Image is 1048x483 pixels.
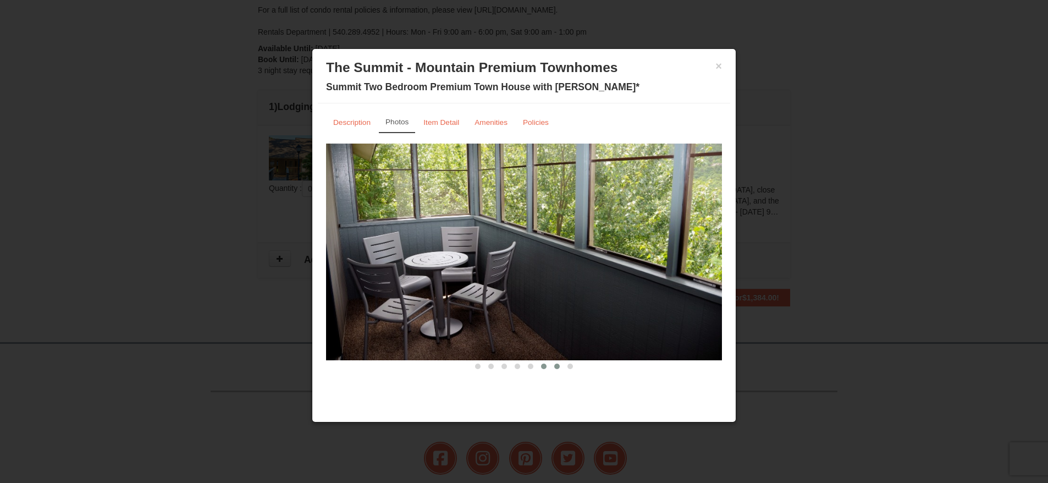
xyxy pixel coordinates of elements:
[326,112,378,133] a: Description
[467,112,515,133] a: Amenities
[326,81,722,92] h4: Summit Two Bedroom Premium Town House with [PERSON_NAME]*
[326,144,722,360] img: 18876286-231-1f15dcc1.png
[385,118,409,126] small: Photos
[326,59,722,76] h3: The Summit - Mountain Premium Townhomes
[475,118,508,127] small: Amenities
[516,112,556,133] a: Policies
[523,118,549,127] small: Policies
[416,112,466,133] a: Item Detail
[333,118,371,127] small: Description
[423,118,459,127] small: Item Detail
[379,112,415,133] a: Photos
[715,61,722,72] button: ×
